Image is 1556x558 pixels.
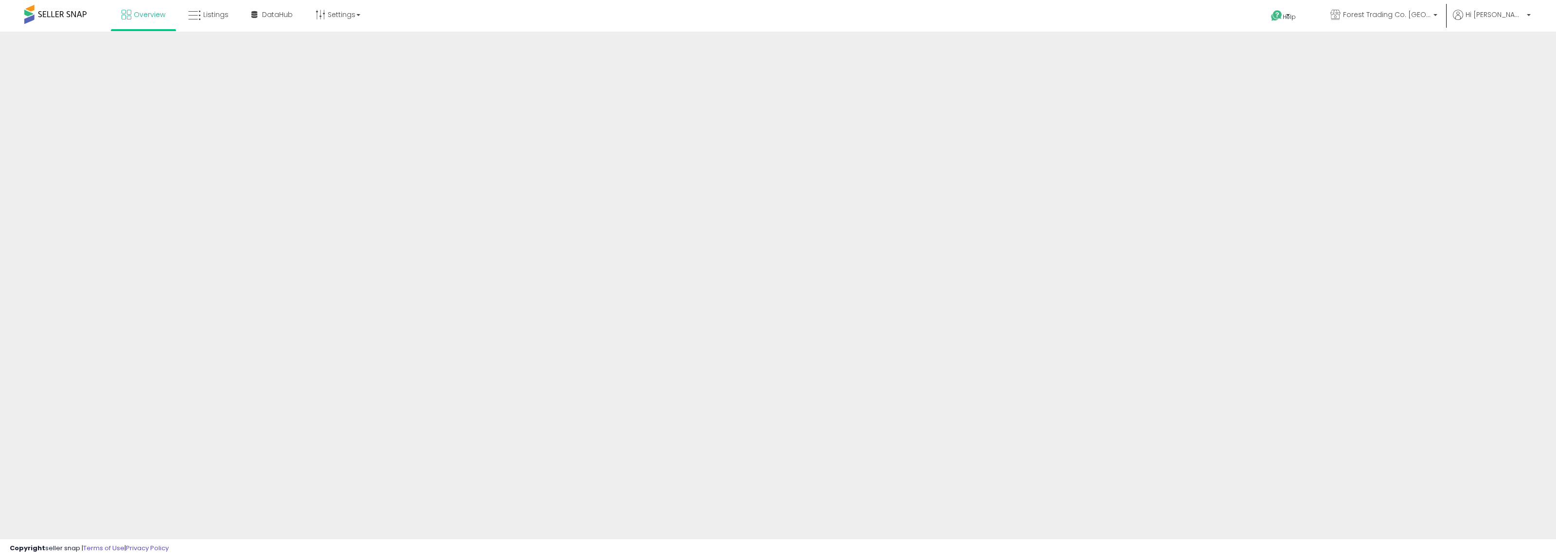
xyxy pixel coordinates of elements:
[1263,2,1315,32] a: Help
[134,10,165,19] span: Overview
[1343,10,1431,19] span: Forest Trading Co. [GEOGRAPHIC_DATA]
[1271,10,1283,22] i: Get Help
[1466,10,1524,19] span: Hi [PERSON_NAME]
[1283,13,1296,21] span: Help
[262,10,293,19] span: DataHub
[203,10,229,19] span: Listings
[1453,10,1531,32] a: Hi [PERSON_NAME]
